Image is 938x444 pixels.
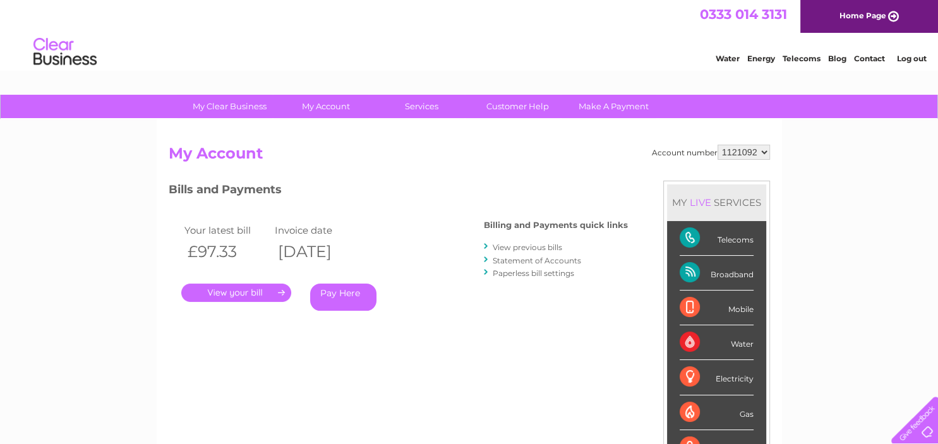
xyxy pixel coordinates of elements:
div: Broadband [680,256,754,291]
h2: My Account [169,145,770,169]
th: £97.33 [181,239,272,265]
a: Contact [854,54,885,63]
a: Make A Payment [562,95,666,118]
a: Telecoms [783,54,821,63]
div: Mobile [680,291,754,325]
a: Energy [747,54,775,63]
a: Customer Help [466,95,570,118]
h4: Billing and Payments quick links [484,220,628,230]
div: Account number [652,145,770,160]
a: Services [370,95,474,118]
a: Log out [896,54,926,63]
td: Invoice date [272,222,363,239]
a: Water [716,54,740,63]
a: Pay Here [310,284,376,311]
div: Water [680,325,754,360]
div: Telecoms [680,221,754,256]
div: Gas [680,395,754,430]
th: [DATE] [272,239,363,265]
img: logo.png [33,33,97,71]
a: View previous bills [493,243,562,252]
div: Electricity [680,360,754,395]
td: Your latest bill [181,222,272,239]
a: . [181,284,291,302]
div: LIVE [687,196,714,208]
div: Clear Business is a trading name of Verastar Limited (registered in [GEOGRAPHIC_DATA] No. 3667643... [171,7,768,61]
h3: Bills and Payments [169,181,628,203]
a: My Account [274,95,378,118]
a: Statement of Accounts [493,256,581,265]
a: My Clear Business [177,95,282,118]
a: Blog [828,54,846,63]
a: Paperless bill settings [493,268,574,278]
a: 0333 014 3131 [700,6,787,22]
div: MY SERVICES [667,184,766,220]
